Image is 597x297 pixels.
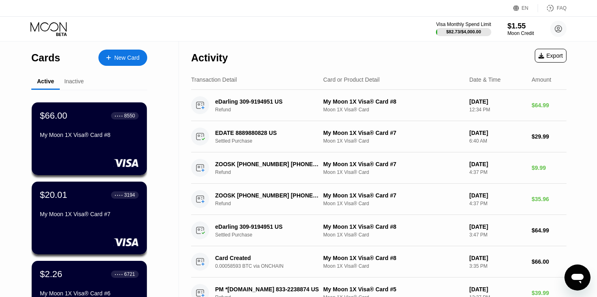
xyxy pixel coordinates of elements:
[469,201,525,206] div: 4:37 PM
[40,132,139,138] div: My Moon 1X Visa® Card #8
[215,223,320,230] div: eDarling 309-9194951 US
[323,169,463,175] div: Moon 1X Visa® Card
[323,138,463,144] div: Moon 1X Visa® Card
[115,115,123,117] div: ● ● ● ●
[469,98,525,105] div: [DATE]
[532,133,566,140] div: $29.99
[532,76,551,83] div: Amount
[469,130,525,136] div: [DATE]
[191,215,566,246] div: eDarling 309-9194951 USSettled PurchaseMy Moon 1X Visa® Card #8Moon 1X Visa® Card[DATE]3:47 PM$64.99
[37,78,54,85] div: Active
[446,29,481,34] div: $82.73 / $4,000.00
[538,4,566,12] div: FAQ
[215,161,320,167] div: ZOOSK [PHONE_NUMBER] [PHONE_NUMBER] US
[532,196,566,202] div: $35.96
[508,30,534,36] div: Moon Credit
[469,169,525,175] div: 4:37 PM
[323,255,463,261] div: My Moon 1X Visa® Card #8
[215,286,320,293] div: PM *[DOMAIN_NAME] 833-2238874 US
[508,22,534,36] div: $1.55Moon Credit
[215,201,328,206] div: Refund
[115,273,123,275] div: ● ● ● ●
[191,76,237,83] div: Transaction Detail
[191,52,228,64] div: Activity
[323,98,463,105] div: My Moon 1X Visa® Card #8
[124,192,135,198] div: 3194
[191,152,566,184] div: ZOOSK [PHONE_NUMBER] [PHONE_NUMBER] USRefundMy Moon 1X Visa® Card #7Moon 1X Visa® Card[DATE]4:37 ...
[532,290,566,296] div: $39.99
[469,107,525,113] div: 12:34 PM
[323,232,463,238] div: Moon 1X Visa® Card
[532,227,566,234] div: $64.99
[215,263,328,269] div: 0.00058593 BTC via ONCHAIN
[469,76,501,83] div: Date & Time
[40,269,62,280] div: $2.26
[32,102,147,175] div: $66.00● ● ● ●8550My Moon 1X Visa® Card #8
[522,5,529,11] div: EN
[323,223,463,230] div: My Moon 1X Visa® Card #8
[64,78,84,85] div: Inactive
[323,192,463,199] div: My Moon 1X Visa® Card #7
[215,169,328,175] div: Refund
[532,258,566,265] div: $66.00
[469,232,525,238] div: 3:47 PM
[538,52,563,59] div: Export
[469,286,525,293] div: [DATE]
[191,246,566,277] div: Card Created0.00058593 BTC via ONCHAINMy Moon 1X Visa® Card #8Moon 1X Visa® Card[DATE]3:35 PM$66.00
[124,271,135,277] div: 6721
[215,192,320,199] div: ZOOSK [PHONE_NUMBER] [PHONE_NUMBER] US
[124,113,135,119] div: 8550
[191,90,566,121] div: eDarling 309-9194951 USRefundMy Moon 1X Visa® Card #8Moon 1X Visa® Card[DATE]12:34 PM$64.99
[557,5,566,11] div: FAQ
[323,201,463,206] div: Moon 1X Visa® Card
[323,263,463,269] div: Moon 1X Visa® Card
[532,165,566,171] div: $9.99
[215,138,328,144] div: Settled Purchase
[469,255,525,261] div: [DATE]
[532,102,566,108] div: $64.99
[215,255,320,261] div: Card Created
[215,232,328,238] div: Settled Purchase
[40,111,67,121] div: $66.00
[535,49,566,63] div: Export
[323,107,463,113] div: Moon 1X Visa® Card
[215,107,328,113] div: Refund
[323,130,463,136] div: My Moon 1X Visa® Card #7
[469,263,525,269] div: 3:35 PM
[323,161,463,167] div: My Moon 1X Visa® Card #7
[469,138,525,144] div: 6:40 AM
[513,4,538,12] div: EN
[436,22,491,27] div: Visa Monthly Spend Limit
[98,50,147,66] div: New Card
[40,190,67,200] div: $20.01
[40,290,139,297] div: My Moon 1X Visa® Card #6
[191,121,566,152] div: EDATE 8889880828 USSettled PurchaseMy Moon 1X Visa® Card #7Moon 1X Visa® Card[DATE]6:40 AM$29.99
[114,54,139,61] div: New Card
[469,161,525,167] div: [DATE]
[469,192,525,199] div: [DATE]
[469,223,525,230] div: [DATE]
[436,22,491,36] div: Visa Monthly Spend Limit$82.73/$4,000.00
[323,76,380,83] div: Card or Product Detail
[31,52,60,64] div: Cards
[191,184,566,215] div: ZOOSK [PHONE_NUMBER] [PHONE_NUMBER] USRefundMy Moon 1X Visa® Card #7Moon 1X Visa® Card[DATE]4:37 ...
[215,98,320,105] div: eDarling 309-9194951 US
[32,182,147,254] div: $20.01● ● ● ●3194My Moon 1X Visa® Card #7
[115,194,123,196] div: ● ● ● ●
[564,264,590,290] iframe: Button to launch messaging window
[508,22,534,30] div: $1.55
[215,130,320,136] div: EDATE 8889880828 US
[40,211,139,217] div: My Moon 1X Visa® Card #7
[323,286,463,293] div: My Moon 1X Visa® Card #5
